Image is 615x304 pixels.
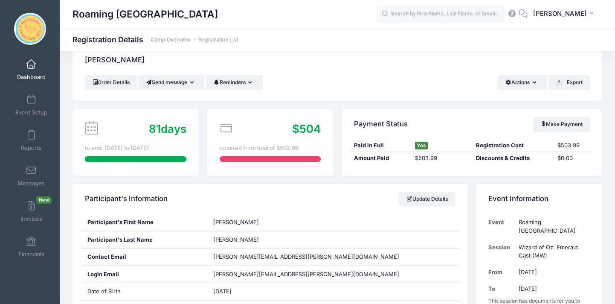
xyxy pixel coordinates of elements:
[138,75,204,90] button: Send message
[11,161,52,191] a: Messages
[17,180,45,187] span: Messages
[553,141,594,150] div: $503.99
[81,214,207,231] div: Participant's First Name
[198,37,238,43] a: Registration List
[85,187,168,211] h4: Participant's Information
[220,144,321,152] div: covered from total of $503.99
[11,55,52,85] a: Dashboard
[149,122,161,135] span: 81
[488,214,514,239] td: Event
[11,232,52,262] a: Financials
[399,192,455,206] a: Update Details
[20,215,42,222] span: Invoices
[488,187,548,211] h4: Event Information
[85,75,137,90] a: Order Details
[411,154,472,163] div: $503.99
[553,154,594,163] div: $0.00
[528,4,602,24] button: [PERSON_NAME]
[81,231,207,248] div: Participant's Last Name
[151,37,190,43] a: Camp Overview
[350,154,411,163] div: Amount Paid
[149,120,186,137] div: days
[213,253,399,260] span: [PERSON_NAME][EMAIL_ADDRESS][PERSON_NAME][DOMAIN_NAME]
[17,73,46,81] span: Dashboard
[81,283,207,300] div: Date of Birth
[81,248,207,266] div: Contact Email
[533,117,590,132] a: Make Payment
[73,35,238,44] h1: Registration Details
[206,75,263,90] button: Reminders
[11,90,52,120] a: Event Setup
[415,142,428,149] span: Yes
[350,141,411,150] div: Paid in Full
[488,239,514,264] td: Session
[18,251,44,258] span: Financials
[488,281,514,297] td: To
[514,264,590,281] td: [DATE]
[85,144,186,152] div: to end. [DATE] to [DATE]
[213,236,259,243] span: [PERSON_NAME]
[213,270,399,279] span: [PERSON_NAME][EMAIL_ADDRESS][PERSON_NAME][DOMAIN_NAME]
[21,144,41,152] span: Reports
[81,266,207,283] div: Login Email
[498,75,547,90] button: Actions
[213,219,259,225] span: [PERSON_NAME]
[213,288,232,295] span: [DATE]
[14,13,46,45] img: Roaming Gnome Theatre
[514,214,590,239] td: Roaming [GEOGRAPHIC_DATA]
[377,6,505,23] input: Search by First Name, Last Name, or Email...
[472,154,553,163] div: Discounts & Credits
[514,239,590,264] td: Wizard of Oz: Emerald Cast (MW)
[292,122,321,135] span: $504
[36,196,52,204] span: New
[11,126,52,155] a: Reports
[533,9,587,18] span: [PERSON_NAME]
[472,141,553,150] div: Registration Cost
[73,4,218,24] h1: Roaming [GEOGRAPHIC_DATA]
[15,109,47,116] span: Event Setup
[354,112,408,136] h4: Payment Status
[514,281,590,297] td: [DATE]
[11,196,52,226] a: InvoicesNew
[548,75,590,90] button: Export
[488,264,514,281] td: From
[85,48,145,73] h4: [PERSON_NAME]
